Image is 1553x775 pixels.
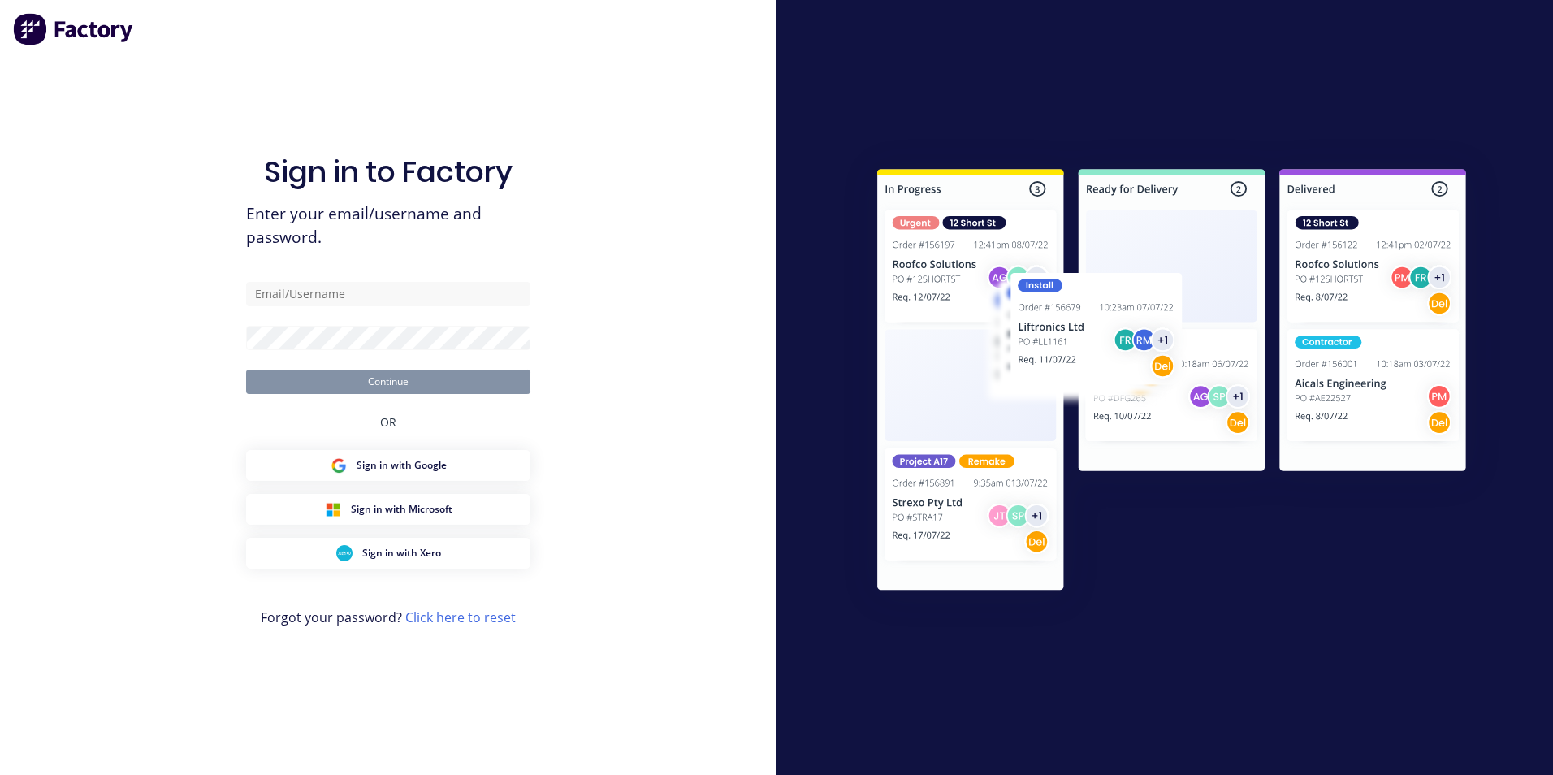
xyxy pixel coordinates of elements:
h1: Sign in to Factory [264,154,513,189]
button: Continue [246,370,530,394]
span: Sign in with Google [357,458,447,473]
button: Xero Sign inSign in with Xero [246,538,530,569]
a: Click here to reset [405,608,516,626]
span: Sign in with Microsoft [351,502,452,517]
span: Sign in with Xero [362,546,441,561]
img: Google Sign in [331,457,347,474]
span: Enter your email/username and password. [246,202,530,249]
button: Microsoft Sign inSign in with Microsoft [246,494,530,525]
img: Microsoft Sign in [325,501,341,517]
img: Factory [13,13,135,45]
button: Google Sign inSign in with Google [246,450,530,481]
input: Email/Username [246,282,530,306]
img: Sign in [841,136,1502,629]
img: Xero Sign in [336,545,353,561]
div: OR [380,394,396,450]
span: Forgot your password? [261,608,516,627]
